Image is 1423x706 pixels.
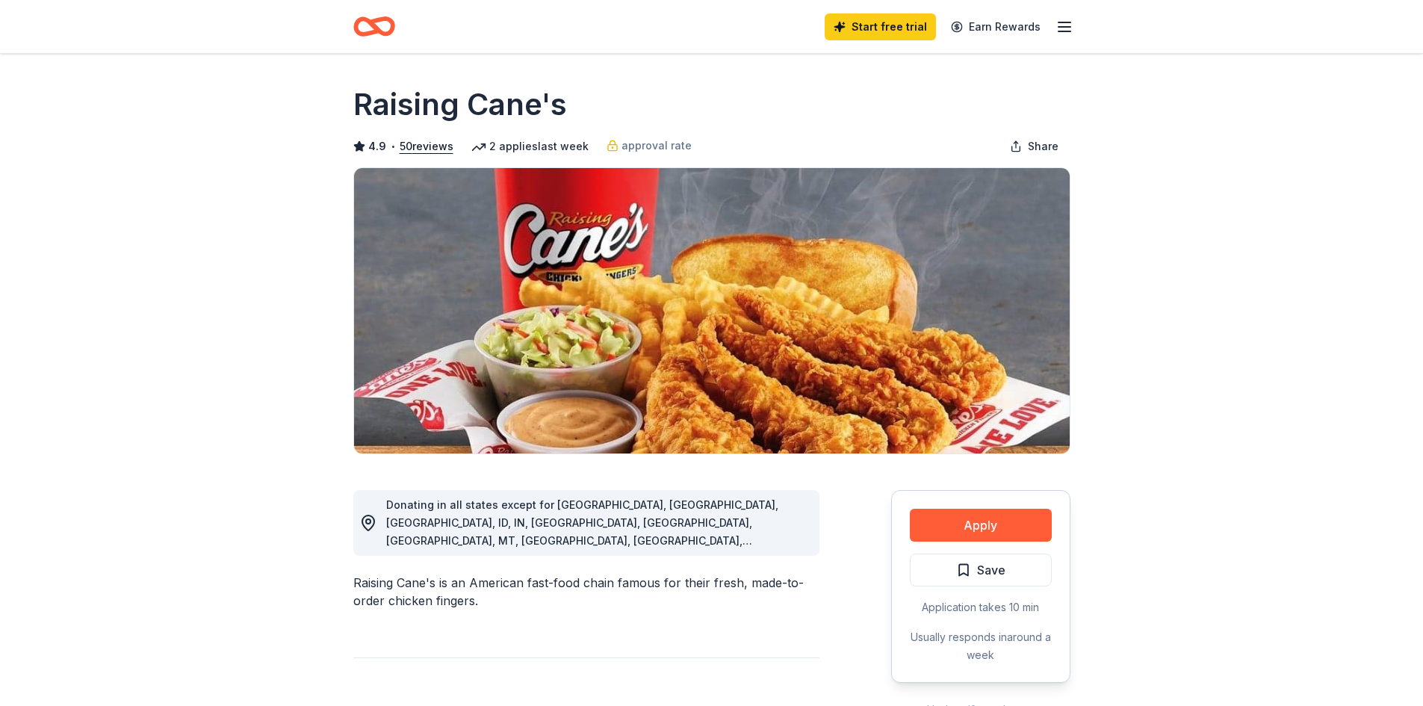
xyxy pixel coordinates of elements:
[400,137,453,155] button: 50reviews
[910,509,1052,542] button: Apply
[998,131,1070,161] button: Share
[386,498,778,619] span: Donating in all states except for [GEOGRAPHIC_DATA], [GEOGRAPHIC_DATA], [GEOGRAPHIC_DATA], ID, IN...
[471,137,589,155] div: 2 applies last week
[621,137,692,155] span: approval rate
[390,140,395,152] span: •
[607,137,692,155] a: approval rate
[910,554,1052,586] button: Save
[368,137,386,155] span: 4.9
[942,13,1050,40] a: Earn Rewards
[910,598,1052,616] div: Application takes 10 min
[1028,137,1058,155] span: Share
[353,574,819,610] div: Raising Cane's is an American fast-food chain famous for their fresh, made-to-order chicken fingers.
[354,168,1070,453] img: Image for Raising Cane's
[977,560,1005,580] span: Save
[910,628,1052,664] div: Usually responds in around a week
[353,84,567,126] h1: Raising Cane's
[825,13,936,40] a: Start free trial
[353,9,395,44] a: Home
